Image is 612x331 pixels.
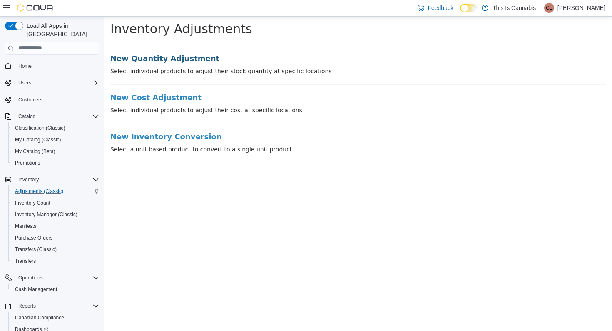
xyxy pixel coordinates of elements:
[18,79,31,86] span: Users
[6,38,502,46] a: New Quantity Adjustment
[12,158,99,168] span: Promotions
[15,61,35,71] a: Home
[15,286,57,293] span: Cash Management
[2,60,102,72] button: Home
[12,313,67,323] a: Canadian Compliance
[8,220,102,232] button: Manifests
[8,134,102,146] button: My Catalog (Classic)
[15,175,99,185] span: Inventory
[15,235,53,241] span: Purchase Orders
[8,209,102,220] button: Inventory Manager (Classic)
[6,116,502,124] a: New Inventory Conversion
[2,77,102,89] button: Users
[18,274,43,281] span: Operations
[8,122,102,134] button: Classification (Classic)
[15,258,36,264] span: Transfers
[12,313,99,323] span: Canadian Compliance
[12,245,99,254] span: Transfers (Classic)
[12,158,44,168] a: Promotions
[544,3,554,13] div: Cody Les
[12,210,99,220] span: Inventory Manager (Classic)
[15,160,40,166] span: Promotions
[12,186,67,196] a: Adjustments (Classic)
[15,200,50,206] span: Inventory Count
[6,5,148,20] span: Inventory Adjustments
[15,78,99,88] span: Users
[15,246,57,253] span: Transfers (Classic)
[546,3,552,13] span: CL
[15,273,99,283] span: Operations
[8,146,102,157] button: My Catalog (Beta)
[15,223,36,230] span: Manifests
[8,232,102,244] button: Purchase Orders
[8,312,102,324] button: Canadian Compliance
[12,245,60,254] a: Transfers (Classic)
[8,157,102,169] button: Promotions
[8,244,102,255] button: Transfers (Classic)
[15,78,35,88] button: Users
[15,175,42,185] button: Inventory
[12,186,99,196] span: Adjustments (Classic)
[15,61,99,71] span: Home
[12,256,39,266] a: Transfers
[18,96,42,103] span: Customers
[15,188,63,195] span: Adjustments (Classic)
[12,221,99,231] span: Manifests
[6,128,502,137] p: Select a unit based product to convert to a single unit product
[15,95,46,105] a: Customers
[15,125,65,131] span: Classification (Classic)
[12,135,99,145] span: My Catalog (Classic)
[15,111,99,121] span: Catalog
[15,301,39,311] button: Reports
[8,185,102,197] button: Adjustments (Classic)
[539,3,541,13] p: |
[2,300,102,312] button: Reports
[8,197,102,209] button: Inventory Count
[8,255,102,267] button: Transfers
[12,256,99,266] span: Transfers
[18,63,32,69] span: Home
[15,111,39,121] button: Catalog
[557,3,605,13] p: [PERSON_NAME]
[12,123,69,133] a: Classification (Classic)
[18,176,39,183] span: Inventory
[12,146,59,156] a: My Catalog (Beta)
[8,284,102,295] button: Cash Management
[15,211,77,218] span: Inventory Manager (Classic)
[6,50,502,59] p: Select individual products to adjust their stock quantity at specific locations
[17,4,54,12] img: Cova
[12,146,99,156] span: My Catalog (Beta)
[12,135,65,145] a: My Catalog (Classic)
[15,314,64,321] span: Canadian Compliance
[18,303,36,309] span: Reports
[493,3,536,13] p: This Is Cannabis
[12,233,56,243] a: Purchase Orders
[12,221,40,231] a: Manifests
[428,4,453,12] span: Feedback
[23,22,99,38] span: Load All Apps in [GEOGRAPHIC_DATA]
[2,94,102,106] button: Customers
[2,111,102,122] button: Catalog
[12,198,54,208] a: Inventory Count
[2,272,102,284] button: Operations
[12,284,99,294] span: Cash Management
[12,198,99,208] span: Inventory Count
[15,148,55,155] span: My Catalog (Beta)
[15,273,46,283] button: Operations
[6,89,502,98] p: Select individual products to adjust their cost at specific locations
[15,94,99,105] span: Customers
[6,77,502,85] a: New Cost Adjustment
[12,210,81,220] a: Inventory Manager (Classic)
[12,284,60,294] a: Cash Management
[12,233,99,243] span: Purchase Orders
[15,136,61,143] span: My Catalog (Classic)
[460,4,478,12] input: Dark Mode
[15,301,99,311] span: Reports
[12,123,99,133] span: Classification (Classic)
[2,174,102,185] button: Inventory
[18,113,35,120] span: Catalog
